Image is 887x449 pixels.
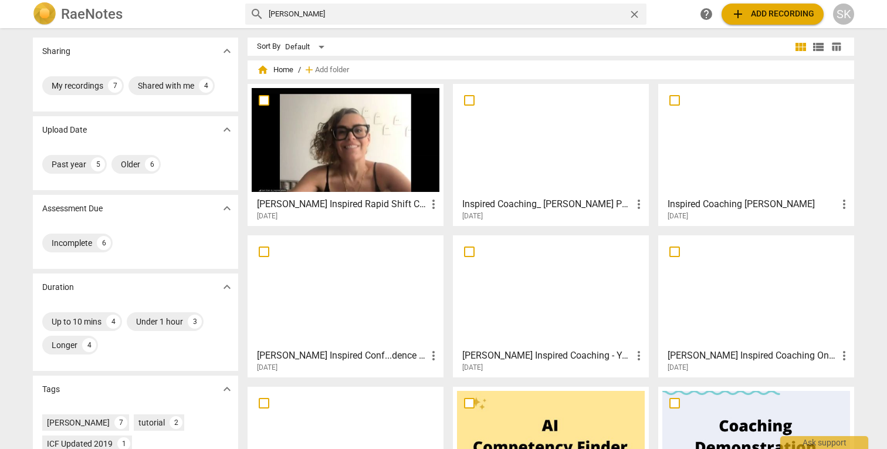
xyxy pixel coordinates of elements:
h3: Sarah Johnson_ Inspired Coaching One (Sam Kiani) [668,349,837,363]
div: 4 [199,79,213,93]
div: Default [285,38,329,56]
span: [DATE] [668,211,688,221]
p: Tags [42,383,60,396]
img: Logo [33,2,56,26]
span: [DATE] [257,363,277,373]
div: My recordings [52,80,103,92]
span: more_vert [426,349,441,363]
span: more_vert [632,197,646,211]
div: Up to 10 mins [52,316,101,328]
a: Inspired Coaching [PERSON_NAME][DATE] [662,88,850,221]
span: expand_more [220,382,234,396]
input: Search [269,5,624,23]
span: expand_more [220,123,234,137]
span: [DATE] [257,211,277,221]
h3: Inspired Coaching_ David Pitchford PCC [462,197,632,211]
span: add [731,7,745,21]
a: [PERSON_NAME] Inspired Coaching One ([PERSON_NAME])[DATE] [662,239,850,372]
h3: Inspired Coaching Sarah [668,197,837,211]
div: 7 [108,79,122,93]
div: Under 1 hour [136,316,183,328]
span: [DATE] [668,363,688,373]
h3: David Pitchford_ Inspired Conf...dence & Capability (Sam Kiani) [257,349,426,363]
a: Help [696,4,717,25]
span: close [628,8,641,21]
span: [DATE] [462,363,483,373]
span: view_module [794,40,808,54]
button: Show more [218,200,236,217]
span: expand_more [220,280,234,294]
div: 4 [82,338,96,352]
span: Home [257,64,293,76]
span: add [303,64,315,76]
button: Show more [218,42,236,60]
span: more_vert [632,349,646,363]
span: expand_more [220,201,234,215]
span: more_vert [837,197,851,211]
span: Add folder [315,66,349,75]
span: more_vert [837,349,851,363]
span: view_list [811,40,825,54]
button: List view [810,38,827,56]
button: Upload [722,4,824,25]
h2: RaeNotes [61,6,123,22]
button: Show more [218,278,236,296]
div: Ask support [780,436,868,449]
div: Incomplete [52,237,92,249]
button: Show more [218,380,236,398]
span: Add recording [731,7,814,21]
h3: Jen Eisen_ Inspired Coaching - You (Sam Kiani) [462,349,632,363]
a: [PERSON_NAME] Inspired Rapid Shift Coaching ([PERSON_NAME]) - [DATE][DATE] [252,88,439,221]
span: [DATE] [462,211,483,221]
span: help [699,7,713,21]
span: table_chart [831,41,842,52]
span: search [250,7,264,21]
div: tutorial [138,417,165,428]
button: Table view [827,38,845,56]
span: home [257,64,269,76]
a: [PERSON_NAME] Inspired Conf...dence & Capability ([PERSON_NAME])[DATE] [252,239,439,372]
button: Tile view [792,38,810,56]
div: 7 [114,416,127,429]
span: / [298,66,301,75]
a: [PERSON_NAME] Inspired Coaching - You ([PERSON_NAME])[DATE] [457,239,645,372]
p: Duration [42,281,74,293]
div: 6 [97,236,111,250]
div: 4 [106,315,120,329]
p: Assessment Due [42,202,103,215]
div: Longer [52,339,77,351]
span: expand_more [220,44,234,58]
div: Older [121,158,140,170]
div: [PERSON_NAME] [47,417,110,428]
button: Show more [218,121,236,139]
div: Past year [52,158,86,170]
div: 5 [91,157,105,171]
div: 3 [188,315,202,329]
div: Shared with me [138,80,194,92]
p: Sharing [42,45,70,58]
h3: Rob Chapman_ Inspired Rapid Shift Coaching (Sam Kiani) - Jun 25 2025 [257,197,426,211]
button: SK [833,4,854,25]
a: Inspired Coaching_ [PERSON_NAME] PCC[DATE] [457,88,645,221]
div: Sort By [257,42,280,51]
div: 6 [145,157,159,171]
span: more_vert [426,197,441,211]
a: LogoRaeNotes [33,2,236,26]
p: Upload Date [42,124,87,136]
div: 2 [170,416,182,429]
